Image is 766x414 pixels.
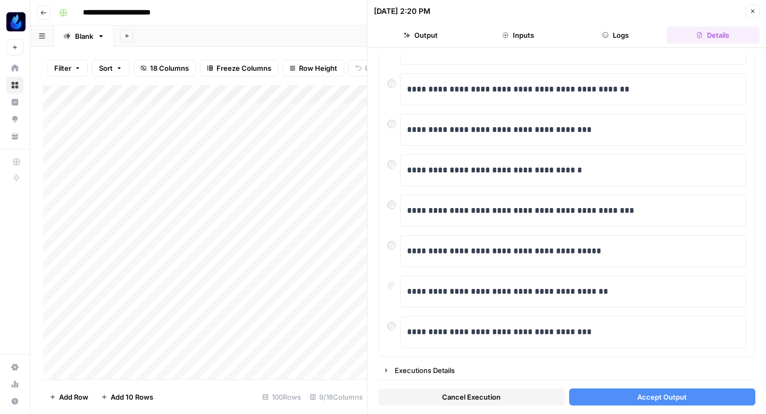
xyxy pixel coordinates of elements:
[99,63,113,73] span: Sort
[59,392,88,402] span: Add Row
[6,77,23,94] a: Browse
[258,388,305,405] div: 100 Rows
[305,388,367,405] div: 9/18 Columns
[111,392,153,402] span: Add 10 Rows
[54,26,114,47] a: Blank
[75,31,93,42] div: Blank
[217,63,271,73] span: Freeze Columns
[569,388,756,405] button: Accept Output
[54,63,71,73] span: Filter
[6,111,23,128] a: Opportunities
[134,60,196,77] button: 18 Columns
[637,392,687,402] span: Accept Output
[43,388,95,405] button: Add Row
[6,393,23,410] button: Help + Support
[374,6,430,16] div: [DATE] 2:20 PM
[299,63,337,73] span: Row Height
[348,60,390,77] button: Undo
[374,27,467,44] button: Output
[47,60,88,77] button: Filter
[6,60,23,77] a: Home
[569,27,662,44] button: Logs
[667,27,760,44] button: Details
[92,60,129,77] button: Sort
[6,128,23,145] a: Your Data
[379,362,755,379] button: Executions Details
[395,365,748,376] div: Executions Details
[6,94,23,111] a: Insights
[282,60,344,77] button: Row Height
[150,63,189,73] span: 18 Columns
[442,392,501,402] span: Cancel Execution
[95,388,160,405] button: Add 10 Rows
[200,60,278,77] button: Freeze Columns
[6,12,26,31] img: AgentFire Content Logo
[378,388,565,405] button: Cancel Execution
[6,9,23,35] button: Workspace: AgentFire Content
[6,359,23,376] a: Settings
[471,27,564,44] button: Inputs
[6,376,23,393] a: Usage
